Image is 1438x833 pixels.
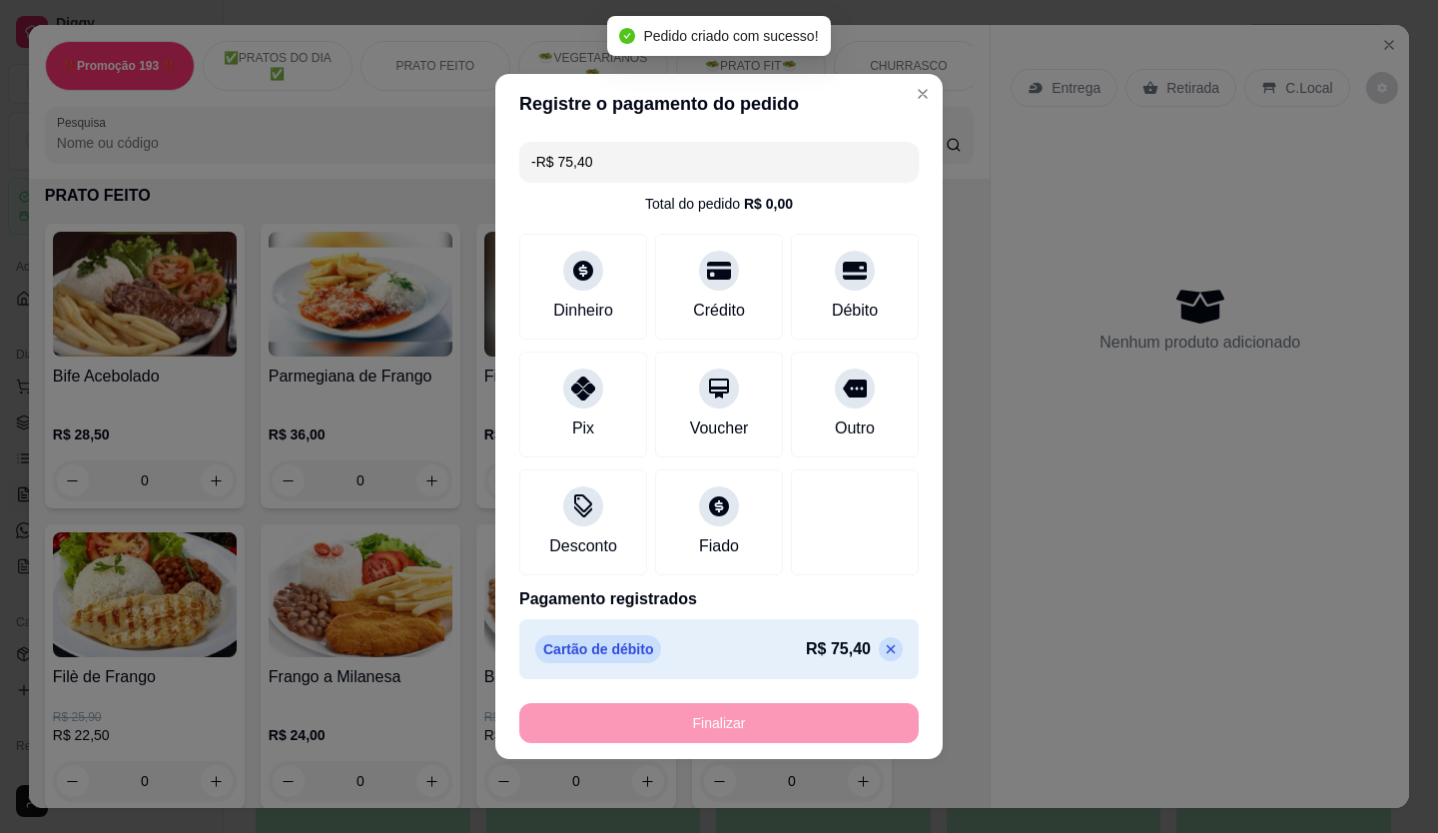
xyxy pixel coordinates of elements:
[553,299,613,323] div: Dinheiro
[690,416,749,440] div: Voucher
[572,416,594,440] div: Pix
[519,587,919,611] p: Pagamento registrados
[535,635,661,663] p: Cartão de débito
[693,299,745,323] div: Crédito
[835,416,875,440] div: Outro
[744,194,793,214] div: R$ 0,00
[495,74,943,134] header: Registre o pagamento do pedido
[645,194,793,214] div: Total do pedido
[619,28,635,44] span: check-circle
[699,534,739,558] div: Fiado
[643,28,818,44] span: Pedido criado com sucesso!
[531,142,907,182] input: Ex.: hambúrguer de cordeiro
[832,299,878,323] div: Débito
[907,78,939,110] button: Close
[806,637,871,661] p: R$ 75,40
[549,534,617,558] div: Desconto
